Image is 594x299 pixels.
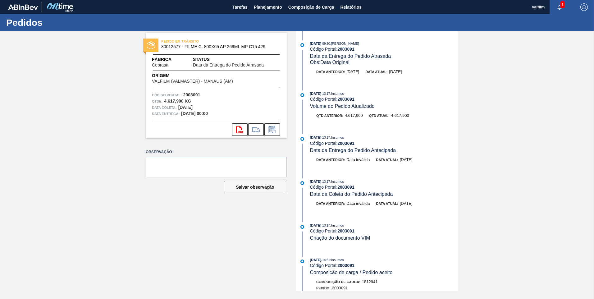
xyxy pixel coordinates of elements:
label: Observação [146,148,287,157]
span: [DATE] [389,69,402,74]
span: - 13:17 [321,92,330,95]
span: Data atual: [365,70,387,74]
span: 4.617,900 [345,113,363,118]
span: Data da Entrega do Pedido Atrasada [193,63,264,67]
img: atual [300,137,304,141]
span: Data inválida [346,201,370,206]
span: - 09:30 [321,42,330,45]
img: TNhmsLtSVTkK8tSr43FrP2fwEKptu5GPRR3wAAAABJRU5ErkJggg== [8,4,38,10]
span: [DATE] [310,92,321,95]
div: Código Portal: [310,263,458,268]
span: : Insumos [330,258,344,262]
span: Composição de Carga [288,3,334,11]
span: Qtde : [152,98,162,104]
strong: 2003091 [337,228,354,233]
span: Composicão de carga / Pedido aceito [310,270,393,275]
h1: Pedidos [6,19,117,26]
span: 4.617,900 [391,113,409,118]
img: atual [300,43,304,47]
strong: 2003091 [337,97,354,102]
span: Data anterior: [316,202,345,205]
div: Código Portal: [310,47,458,52]
span: Cebrasa [152,63,168,67]
strong: 4.617,900 KG [164,99,191,103]
span: VALFILM (VALMASTER) - MANAUS (AM) [152,79,233,84]
span: : [PERSON_NAME] [330,42,359,45]
button: Notificações [550,3,569,11]
div: Abrir arquivo PDF [232,123,248,136]
span: [DATE] [310,180,321,183]
strong: 2003091 [337,141,354,146]
img: atual [300,225,304,229]
strong: 2003091 [337,47,354,52]
span: [DATE] [346,69,359,74]
span: Qtd atual: [369,114,390,117]
strong: 2003091 [337,185,354,190]
div: Código Portal: [310,228,458,233]
span: Fábrica [152,56,188,63]
span: [DATE] [400,201,413,206]
span: Composição de Carga : [316,280,360,284]
span: 30012577 - FILME C. 800X65 AP 269ML MP C15 429 [161,44,274,49]
div: Código Portal: [310,185,458,190]
img: Logout [580,3,588,11]
div: Informar alteração no pedido [264,123,280,136]
span: : Insumos [330,180,344,183]
span: [DATE] [400,157,413,162]
span: Data da Entrega do Pedido Atrasada [310,53,391,59]
span: Relatórios [340,3,362,11]
span: 2003091 [332,286,348,290]
span: Data coleta: [152,104,177,111]
span: : Insumos [330,136,344,139]
span: Planejamento [254,3,282,11]
span: [DATE] [310,258,321,262]
span: Obs: Data Original [310,60,350,65]
span: Data anterior: [316,70,345,74]
strong: 2003091 [337,263,354,268]
span: Data entrega: [152,111,180,117]
img: atual [300,181,304,185]
span: : Insumos [330,92,344,95]
span: Status [193,56,281,63]
span: Origem [152,72,251,79]
span: Data anterior: [316,158,345,162]
button: Salvar observação [224,181,286,193]
span: Qtd anterior: [316,114,343,117]
img: atual [300,93,304,97]
span: [DATE] [310,223,321,227]
span: Data da Coleta do Pedido Antecipada [310,191,393,197]
span: Data inválida [346,157,370,162]
div: Ir para Composição de Carga [248,123,264,136]
img: status [147,41,155,49]
div: Código Portal: [310,141,458,146]
span: Criação do documento VIM [310,235,370,241]
strong: [DATE] [178,105,193,110]
span: PEDIDO EM TRÂNSITO [161,38,248,44]
strong: [DATE] 00:00 [181,111,208,116]
span: [DATE] [310,136,321,139]
div: Código Portal: [310,97,458,102]
span: Data da Entrega do Pedido Antecipada [310,148,396,153]
span: - 13:17 [321,180,330,183]
span: Data atual: [376,202,398,205]
span: - 13:17 [321,224,330,227]
span: Tarefas [232,3,248,11]
span: Código Portal: [152,92,182,98]
span: 1 [560,1,565,8]
span: : Insumos [330,223,344,227]
span: - 13:17 [321,136,330,139]
span: 1812941 [362,279,378,284]
span: Data atual: [376,158,398,162]
strong: 2003091 [183,92,200,97]
span: - 14:51 [321,258,330,262]
span: Volume do Pedido Atualizado [310,103,375,109]
span: Pedido : [316,286,331,290]
img: atual [300,260,304,263]
span: [DATE] [310,42,321,45]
